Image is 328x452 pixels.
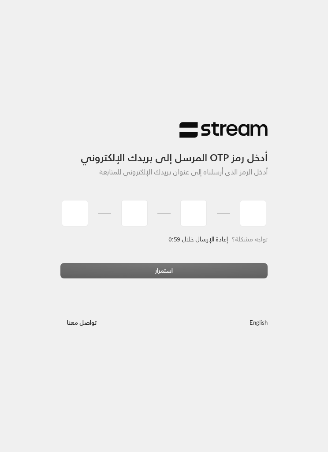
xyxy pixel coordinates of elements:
[179,122,268,139] img: Stream Logo
[60,168,268,176] h5: أدخل الرمز الذي أرسلناه إلى عنوان بريدك الإلكتروني للمتابعة
[250,315,268,331] a: English
[60,138,268,164] h3: أدخل رمز OTP المرسل إلى بريدك الإلكتروني
[60,315,104,331] button: تواصل معنا
[169,233,228,245] span: إعادة الإرسال خلال 0:59
[60,318,104,328] a: تواصل معنا
[232,233,268,245] span: تواجه مشكلة؟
